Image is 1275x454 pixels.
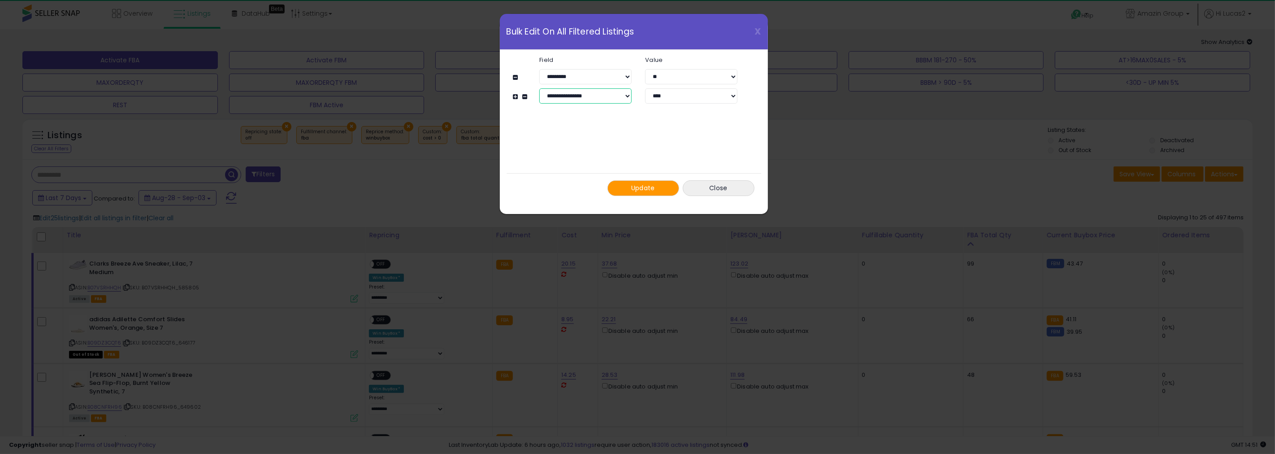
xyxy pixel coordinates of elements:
[683,180,755,196] button: Close
[755,25,761,38] span: X
[638,57,744,63] label: Value
[631,183,655,192] span: Update
[507,27,634,36] span: Bulk Edit On All Filtered Listings
[533,57,638,63] label: Field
